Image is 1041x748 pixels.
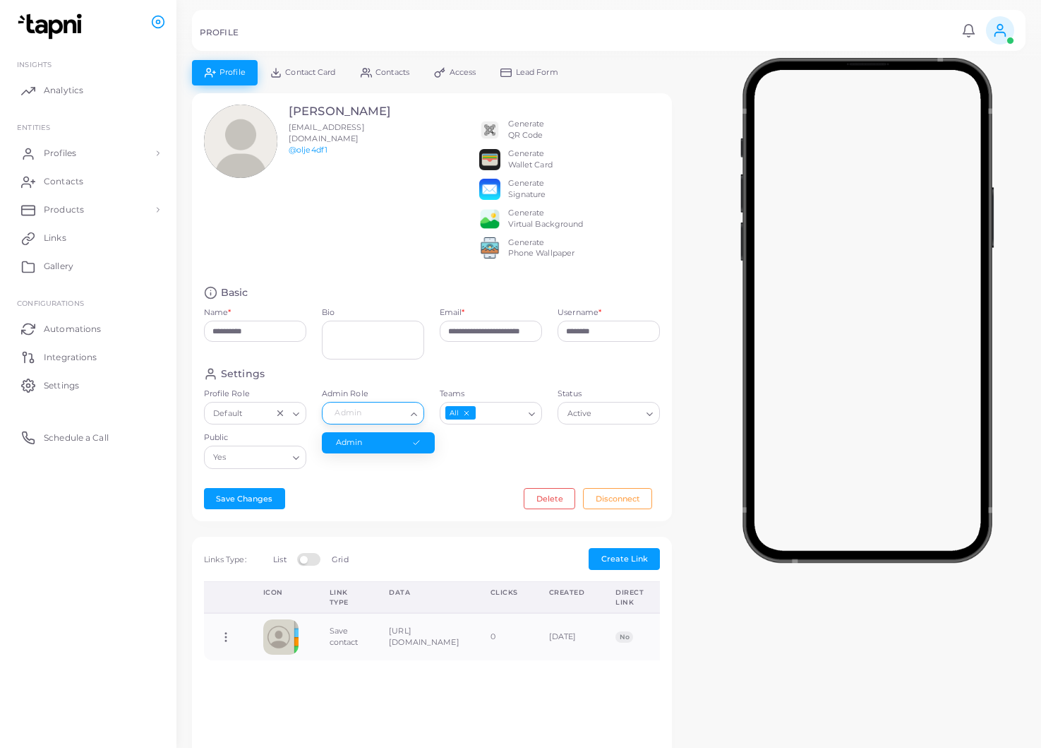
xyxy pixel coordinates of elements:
button: Disconnect [583,488,652,509]
a: Links [11,224,166,252]
label: Teams [440,388,542,400]
label: Admin Role [322,388,424,400]
span: Analytics [44,84,83,97]
div: Search for option [204,446,306,468]
span: Lead Form [516,69,558,76]
td: [DATE] [534,613,601,660]
span: Settings [44,379,79,392]
span: Profile [219,69,246,76]
input: Search for option [229,450,287,465]
a: Products [11,196,166,224]
a: Integrations [11,343,166,371]
label: List [273,554,286,566]
img: e64e04433dee680bcc62d3a6779a8f701ecaf3be228fb80ea91b313d80e16e10.png [479,208,500,230]
button: Save Changes [204,488,285,509]
button: Deselect All [462,408,471,418]
span: Profiles [44,147,76,160]
div: Link Type [330,588,359,607]
h4: Basic [221,286,248,299]
label: Email [440,307,465,319]
label: Public [204,432,306,444]
input: Search for option [246,405,272,421]
span: Contacts [44,175,83,188]
div: Generate Phone Wallpaper [508,237,575,260]
h3: [PERSON_NAME] [289,105,391,119]
span: Gallery [44,260,73,273]
a: Contacts [11,167,166,196]
img: phone-mock.b55596b7.png [740,58,994,563]
img: contactcard.png [263,619,299,655]
span: INSIGHTS [17,60,52,69]
div: Search for option [322,402,424,425]
img: apple-wallet.png [479,149,500,170]
label: Username [558,307,601,319]
span: Integrations [44,351,97,364]
a: Automations [11,314,166,343]
h4: Settings [221,367,265,381]
td: [URL][DOMAIN_NAME] [373,613,474,660]
span: Access [450,69,476,76]
div: Created [549,588,585,598]
span: No [615,631,633,643]
span: Default [212,406,244,421]
div: Generate QR Code [508,119,545,141]
label: Name [204,307,231,319]
a: Gallery [11,252,166,280]
button: Clear Selected [275,408,285,419]
label: Status [558,388,660,400]
img: email.png [479,179,500,200]
img: qr2.png [479,119,500,141]
div: Generate Virtual Background [508,208,584,230]
input: Search for option [477,405,523,421]
span: ENTITIES [17,123,50,131]
span: [EMAIL_ADDRESS][DOMAIN_NAME] [289,122,365,143]
span: Yes [212,451,229,465]
img: logo [13,13,91,40]
h5: PROFILE [200,28,239,37]
div: Generate Signature [508,178,546,201]
input: Search for option [328,405,405,421]
span: Contacts [375,69,409,76]
span: Contact Card [285,69,335,76]
a: @olje4df1 [289,145,327,155]
div: Search for option [440,402,542,425]
div: Generate Wallet Card [508,148,553,171]
input: Search for option [595,405,641,421]
span: Links Type: [204,554,246,564]
button: Create Link [589,548,660,569]
span: Products [44,203,84,216]
div: Direct Link [615,588,644,607]
span: Active [565,406,594,421]
div: Search for option [204,402,306,425]
span: All [445,406,476,420]
td: 0 [475,613,534,660]
th: Action [204,582,248,614]
div: Search for option [558,402,660,425]
span: Configurations [17,299,84,307]
span: Links [44,232,66,244]
div: Icon [263,588,299,598]
label: Grid [332,554,348,566]
a: Schedule a Call [11,423,166,451]
label: Bio [322,307,424,319]
a: Analytics [11,76,166,105]
button: Delete [524,488,575,509]
div: Clicks [491,588,518,598]
a: Settings [11,371,166,399]
img: 522fc3d1c3555ff804a1a379a540d0107ed87845162a92721bf5e2ebbcc3ae6c.png [479,237,500,259]
a: Profiles [11,139,166,167]
div: Data [389,588,459,598]
span: Automations [44,323,101,336]
td: Save contact [314,613,374,660]
span: Schedule a Call [44,432,109,444]
span: Create Link [601,554,648,564]
label: Profile Role [204,388,306,400]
